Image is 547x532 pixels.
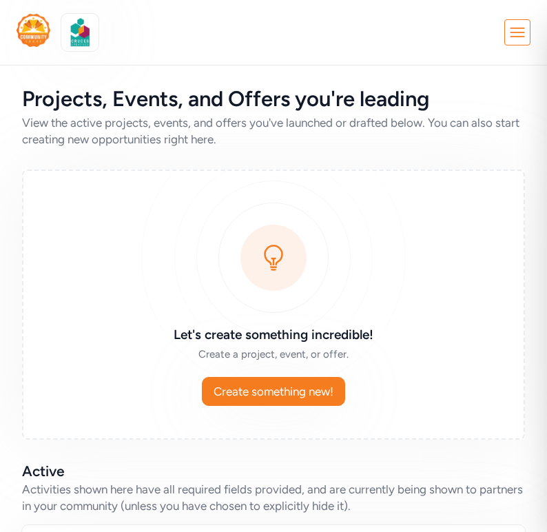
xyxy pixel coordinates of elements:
[214,383,333,400] span: Create something new!
[22,87,525,112] div: Projects, Events, and Offers you're leading
[22,114,525,147] div: View the active projects, events, and offers you've launched or drafted below. You can also start...
[75,347,472,361] div: Create a project, event, or offer.
[17,14,50,47] img: logo
[75,325,472,345] h3: Let's create something incredible!
[22,481,525,514] div: Activities shown here have all required fields provided, and are currently being shown to partner...
[202,377,345,406] button: Create something new!
[65,17,95,48] img: logo
[22,462,525,481] h2: Active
